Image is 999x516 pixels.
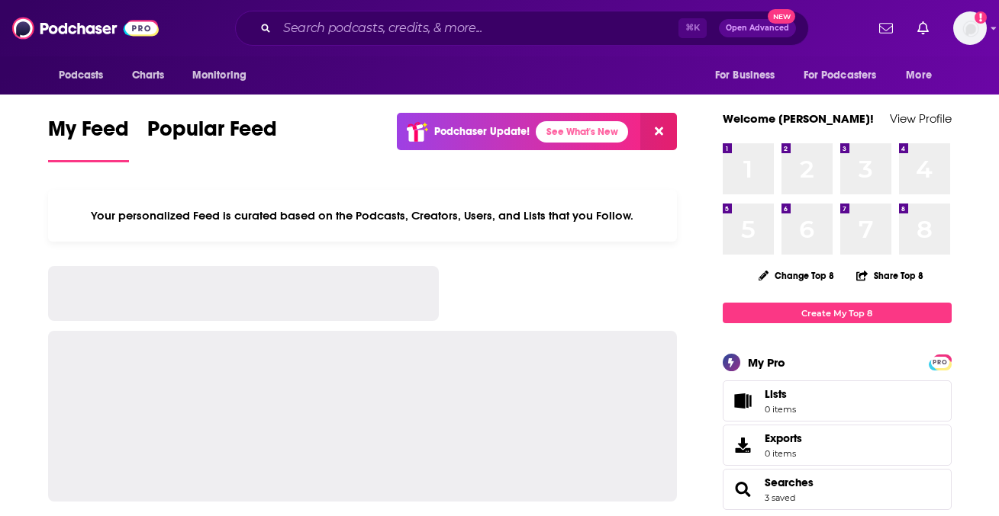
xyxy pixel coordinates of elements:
[723,380,952,421] a: Lists
[765,404,796,415] span: 0 items
[182,61,266,90] button: open menu
[975,11,987,24] svg: Add a profile image
[536,121,628,143] a: See What's New
[48,116,129,162] a: My Feed
[794,61,899,90] button: open menu
[765,431,802,445] span: Exports
[931,356,949,367] a: PRO
[749,266,844,285] button: Change Top 8
[723,111,874,126] a: Welcome [PERSON_NAME]!
[132,65,165,86] span: Charts
[873,15,899,41] a: Show notifications dropdown
[726,24,789,32] span: Open Advanced
[723,425,952,466] a: Exports
[953,11,987,45] button: Show profile menu
[953,11,987,45] span: Logged in as tnewman2025
[953,11,987,45] img: User Profile
[804,65,877,86] span: For Podcasters
[48,61,124,90] button: open menu
[765,492,795,503] a: 3 saved
[434,125,530,138] p: Podchaser Update!
[895,61,951,90] button: open menu
[856,261,924,290] button: Share Top 8
[122,61,174,90] a: Charts
[748,355,785,370] div: My Pro
[678,18,707,38] span: ⌘ K
[768,9,795,24] span: New
[704,61,794,90] button: open menu
[192,65,247,86] span: Monitoring
[719,19,796,37] button: Open AdvancedNew
[12,14,159,43] img: Podchaser - Follow, Share and Rate Podcasts
[277,16,678,40] input: Search podcasts, credits, & more...
[147,116,277,162] a: Popular Feed
[235,11,809,46] div: Search podcasts, credits, & more...
[728,434,759,456] span: Exports
[723,469,952,510] span: Searches
[765,387,787,401] span: Lists
[59,65,104,86] span: Podcasts
[48,116,129,151] span: My Feed
[765,448,802,459] span: 0 items
[765,387,796,401] span: Lists
[147,116,277,151] span: Popular Feed
[723,303,952,323] a: Create My Top 8
[890,111,952,126] a: View Profile
[728,390,759,412] span: Lists
[728,479,759,500] a: Searches
[906,65,932,86] span: More
[715,65,775,86] span: For Business
[911,15,935,41] a: Show notifications dropdown
[48,190,678,242] div: Your personalized Feed is curated based on the Podcasts, Creators, Users, and Lists that you Follow.
[765,476,814,489] a: Searches
[931,357,949,368] span: PRO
